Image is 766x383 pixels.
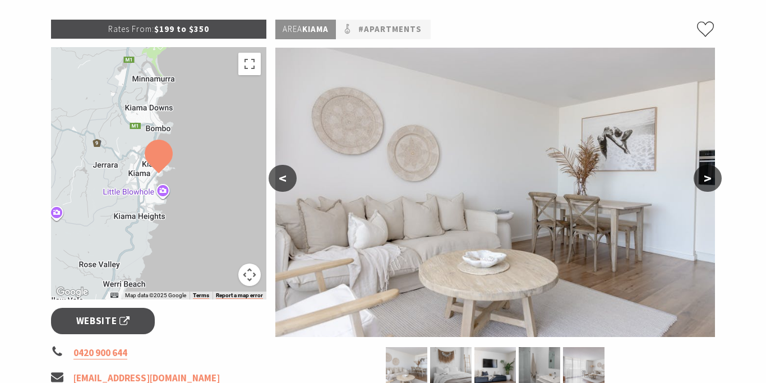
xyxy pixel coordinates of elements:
button: < [269,165,297,192]
button: Keyboard shortcuts [110,292,118,299]
p: $199 to $350 [51,20,266,39]
a: Website [51,308,155,334]
button: Toggle fullscreen view [238,53,261,75]
span: Website [76,313,130,329]
img: Google [54,285,91,299]
a: #Apartments [358,22,422,36]
a: Terms (opens in new tab) [193,292,209,299]
button: Map camera controls [238,264,261,286]
button: > [694,165,722,192]
a: Open this area in Google Maps (opens a new window) [54,285,91,299]
span: Rates From: [108,24,154,34]
img: Oceanview Kiama [275,48,715,337]
a: Report a map error [216,292,263,299]
span: Area [283,24,302,34]
p: Kiama [275,20,336,39]
span: Map data ©2025 Google [125,292,186,298]
a: 0420 900 644 [73,347,127,359]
